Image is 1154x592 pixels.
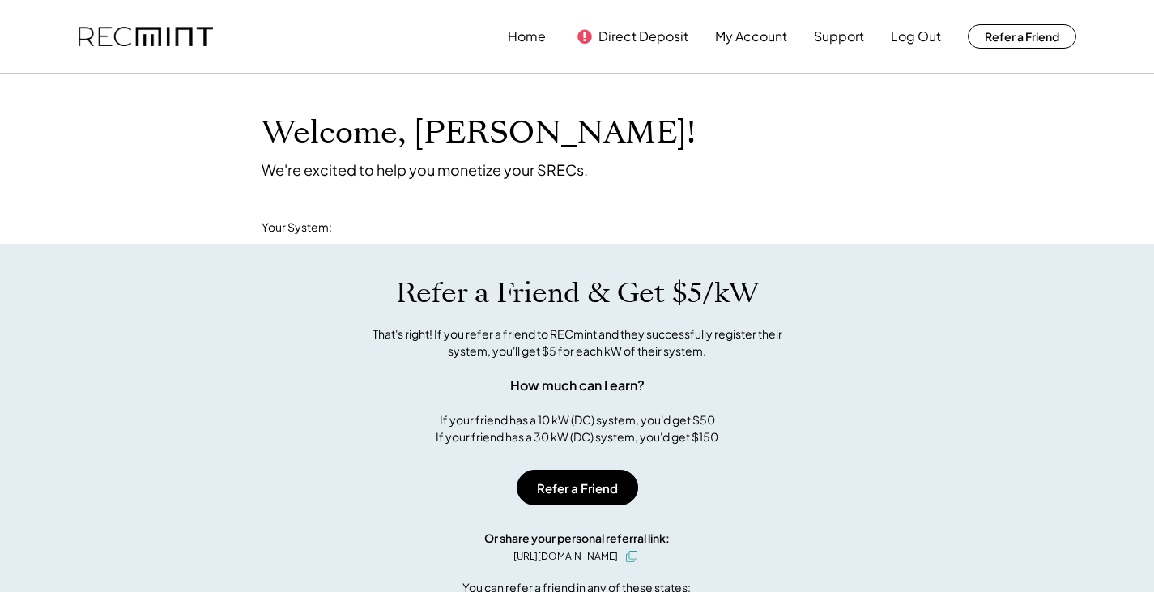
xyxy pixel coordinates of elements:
[355,326,800,360] div: That's right! If you refer a friend to RECmint and they successfully register their system, you'l...
[79,27,213,47] img: recmint-logotype%403x.png
[436,411,718,445] div: If your friend has a 10 kW (DC) system, you'd get $50 If your friend has a 30 kW (DC) system, you...
[814,20,864,53] button: Support
[262,219,332,236] div: Your System:
[891,20,941,53] button: Log Out
[508,20,546,53] button: Home
[262,160,588,179] div: We're excited to help you monetize your SRECs.
[484,530,670,547] div: Or share your personal referral link:
[968,24,1076,49] button: Refer a Friend
[262,114,696,152] h1: Welcome, [PERSON_NAME]!
[513,549,618,564] div: [URL][DOMAIN_NAME]
[510,376,645,395] div: How much can I earn?
[517,470,638,505] button: Refer a Friend
[715,20,787,53] button: My Account
[598,20,688,53] button: Direct Deposit
[396,276,759,310] h1: Refer a Friend & Get $5/kW
[622,547,641,566] button: click to copy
